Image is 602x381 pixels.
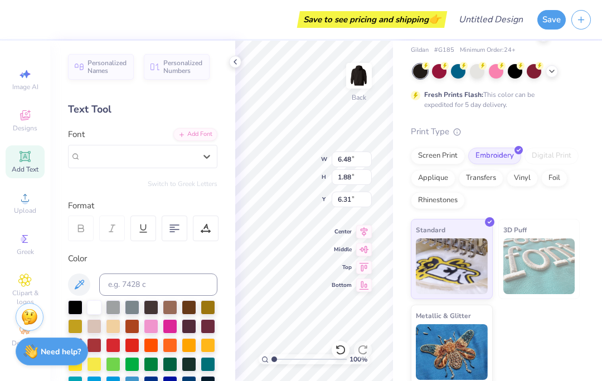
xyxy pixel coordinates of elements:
div: Foil [541,170,567,187]
div: Screen Print [411,148,465,164]
input: Untitled Design [450,8,532,31]
span: Decorate [12,339,38,348]
span: Image AI [12,82,38,91]
div: Print Type [411,125,580,138]
span: Center [332,228,352,236]
div: Add Font [173,128,217,141]
input: e.g. 7428 c [99,273,217,296]
span: Personalized Names [88,59,127,75]
div: Transfers [459,170,503,187]
button: Switch to Greek Letters [148,179,217,188]
span: Gildan [411,46,429,55]
img: Metallic & Glitter [416,324,488,380]
img: 3D Puff [503,238,575,294]
span: Metallic & Glitter [416,310,471,321]
span: Standard [416,224,445,236]
span: Middle [332,246,352,253]
img: Back [348,65,370,87]
div: Vinyl [507,170,538,187]
span: Greek [17,247,34,256]
div: Back [352,92,366,102]
strong: Fresh Prints Flash: [424,90,483,99]
div: Applique [411,170,455,187]
div: Text Tool [68,102,217,117]
span: 3D Puff [503,224,527,236]
span: Bottom [332,281,352,289]
span: Minimum Order: 24 + [460,46,516,55]
span: Clipart & logos [6,289,45,306]
div: Color [68,252,217,265]
span: Add Text [12,165,38,174]
div: Format [68,199,219,212]
span: 👉 [429,12,441,26]
div: Embroidery [468,148,521,164]
strong: Need help? [41,346,81,357]
label: Font [68,128,85,141]
span: Personalized Numbers [163,59,203,75]
button: Save [537,10,566,30]
img: Standard [416,238,488,294]
span: Upload [14,206,36,215]
span: Designs [13,124,37,133]
div: This color can be expedited for 5 day delivery. [424,90,561,110]
span: 100 % [349,354,367,364]
div: Save to see pricing and shipping [300,11,444,28]
span: Top [332,263,352,271]
div: Rhinestones [411,192,465,209]
span: # G185 [434,46,454,55]
div: Digital Print [525,148,579,164]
